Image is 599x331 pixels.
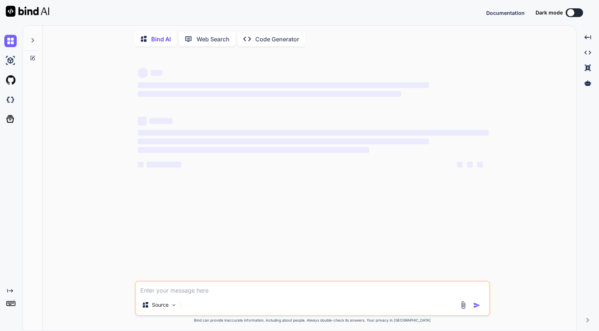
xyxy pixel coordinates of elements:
span: ‌ [138,138,429,144]
p: Code Generator [255,35,299,44]
img: chat [4,35,17,47]
img: githubLight [4,74,17,86]
p: Bind AI [151,35,171,44]
span: ‌ [138,130,489,136]
span: ‌ [138,68,148,78]
p: Bind can provide inaccurate information, including about people. Always double-check its answers.... [135,318,490,323]
span: ‌ [457,162,463,167]
span: ‌ [149,118,173,124]
span: ‌ [146,162,181,167]
span: ‌ [138,117,146,125]
button: Documentation [486,9,525,17]
span: Documentation [486,10,525,16]
img: Pick Models [171,302,177,308]
img: icon [473,302,480,309]
img: darkCloudIdeIcon [4,94,17,106]
p: Web Search [197,35,230,44]
span: ‌ [467,162,473,167]
p: Source [152,301,169,309]
span: ‌ [477,162,483,167]
img: ai-studio [4,54,17,67]
img: Bind AI [6,6,49,17]
span: Dark mode [536,9,563,16]
span: ‌ [151,70,162,76]
span: ‌ [138,91,401,97]
span: ‌ [138,82,429,88]
img: attachment [459,301,467,309]
span: ‌ [138,162,144,167]
span: ‌ [138,147,369,153]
